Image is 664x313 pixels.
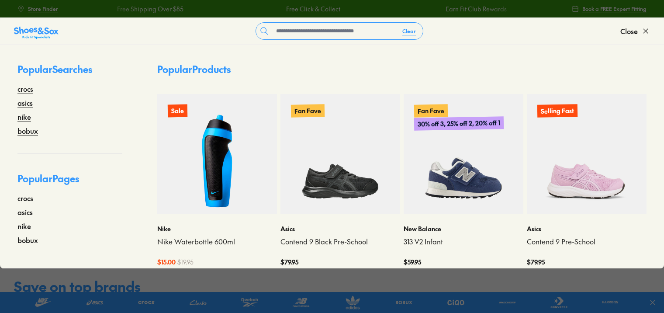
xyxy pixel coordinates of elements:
[17,171,122,193] p: Popular Pages
[620,21,650,41] button: Close
[404,237,523,247] a: 313 V2 Infant
[28,5,58,13] span: Store Finder
[404,94,523,214] a: Fan Fave30% off 3, 25% off 2, 20% off 1
[17,1,58,17] a: Store Finder
[157,62,231,77] p: Popular Products
[14,26,59,40] img: SNS_Logo_Responsive.svg
[177,257,194,267] span: $ 19.95
[17,125,38,136] a: bobux
[157,237,277,247] a: Nike Waterbottle 600ml
[157,224,277,233] p: Nike
[17,97,33,108] a: asics
[572,1,647,17] a: Book a FREE Expert Fitting
[17,62,122,83] p: Popular Searches
[14,24,59,38] a: Shoes &amp; Sox
[17,111,31,122] a: nike
[17,207,33,217] a: asics
[291,104,325,117] p: Fan Fave
[527,224,647,233] p: Asics
[582,5,647,13] span: Book a FREE Expert Fitting
[527,237,647,247] a: Contend 9 Pre-School
[17,235,38,245] a: bobux
[620,26,638,36] span: Close
[537,104,578,118] p: Selling Fast
[395,23,423,39] button: Clear
[280,94,400,214] a: Fan Fave
[446,4,507,14] a: Earn Fit Club Rewards
[280,237,400,247] a: Contend 9 Black Pre-School
[527,94,647,214] a: Selling Fast
[404,224,523,233] p: New Balance
[286,4,340,14] a: Free Click & Collect
[17,193,33,203] a: crocs
[117,4,183,14] a: Free Shipping Over $85
[414,116,504,131] p: 30% off 3, 25% off 2, 20% off 1
[17,83,33,94] a: crocs
[17,221,31,231] a: nike
[414,104,448,117] p: Fan Fave
[157,94,277,214] a: Sale
[280,257,298,267] span: $ 79.95
[527,257,545,267] span: $ 79.95
[280,224,400,233] p: Asics
[168,104,187,118] p: Sale
[404,257,421,267] span: $ 59.95
[157,257,176,267] span: $ 15.00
